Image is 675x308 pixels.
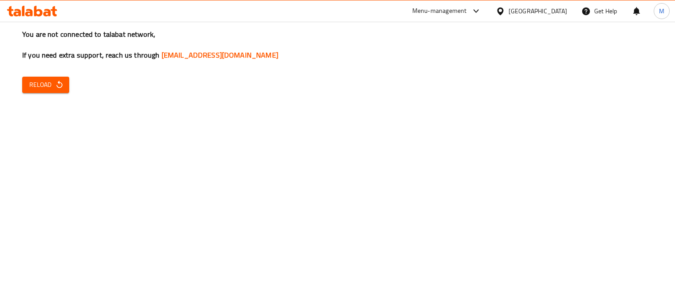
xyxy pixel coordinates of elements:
div: [GEOGRAPHIC_DATA] [509,6,567,16]
a: [EMAIL_ADDRESS][DOMAIN_NAME] [162,48,278,62]
span: Reload [29,79,62,90]
div: Menu-management [412,6,467,16]
button: Reload [22,77,69,93]
h3: You are not connected to talabat network, If you need extra support, reach us through [22,29,653,60]
span: M [659,6,664,16]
